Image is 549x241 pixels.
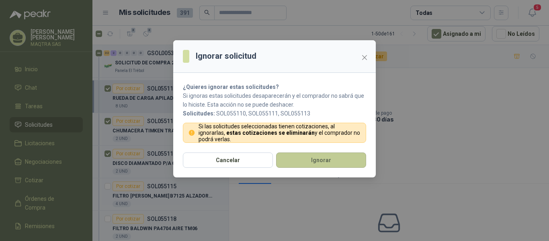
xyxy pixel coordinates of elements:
p: SOL055110, SOL055111, SOL055113 [183,109,366,118]
p: Si las solicitudes seleccionadas tienen cotizaciones, al ignorarlas, y el comprador no podrá verlas. [199,123,361,142]
b: Solicitudes: [183,110,215,117]
h3: Ignorar solicitud [196,50,256,62]
strong: ¿Quieres ignorar estas solicitudes? [183,84,279,90]
span: close [361,54,368,61]
button: Cancelar [183,152,273,168]
p: Si ignoras estas solicitudes desaparecerán y el comprador no sabrá que lo hiciste. Esta acción no... [183,91,366,109]
button: Close [358,51,371,64]
button: Ignorar [276,152,366,168]
strong: estas cotizaciones se eliminarán [226,130,315,136]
